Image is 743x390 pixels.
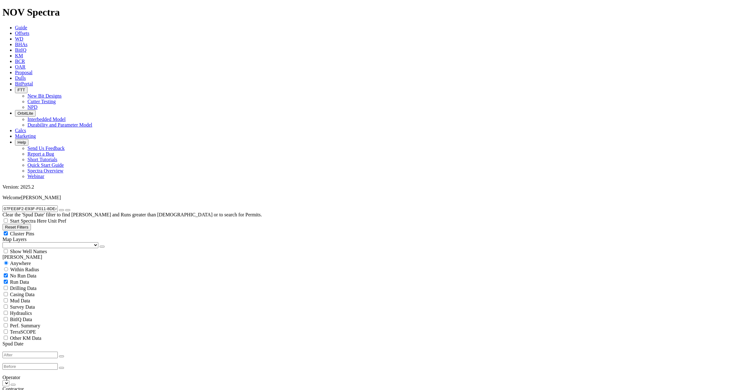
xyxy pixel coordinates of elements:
[10,273,36,278] span: No Run Data
[27,93,62,99] a: New Bit Designs
[2,184,741,190] div: Version: 2025.2
[27,174,44,179] a: Webinar
[2,195,741,200] p: Welcome
[2,212,262,217] span: Clear the 'Spud Date' filter to find [PERSON_NAME] and Runs greater than [DEMOGRAPHIC_DATA] or to...
[17,111,33,116] span: OrbitLite
[2,237,27,242] span: Map Layers
[2,310,741,316] filter-controls-checkbox: Hydraulics Analysis
[10,335,41,341] span: Other KM Data
[10,231,34,236] span: Cluster Pins
[2,254,741,260] div: [PERSON_NAME]
[15,139,28,146] button: Help
[27,162,64,168] a: Quick Start Guide
[17,88,25,92] span: FTT
[15,133,36,139] a: Marketing
[10,323,40,328] span: Perf. Summary
[10,279,29,285] span: Run Data
[27,146,65,151] a: Send Us Feedback
[27,157,57,162] a: Short Tutorials
[10,298,30,303] span: Mud Data
[15,53,23,58] a: KM
[2,352,58,358] input: After
[15,64,26,70] a: OAR
[10,317,32,322] span: BitIQ Data
[17,140,26,145] span: Help
[2,224,31,230] button: Reset Filters
[10,218,47,224] span: Start Spectra Here
[2,363,58,370] input: Before
[10,329,36,335] span: TerraSCOPE
[15,36,23,41] a: WD
[15,59,25,64] a: BCR
[27,168,63,173] a: Spectra Overview
[27,99,56,104] a: Cutter Testing
[27,104,37,110] a: NPD
[15,25,27,30] a: Guide
[2,322,741,329] filter-controls-checkbox: Performance Summary
[2,329,741,335] filter-controls-checkbox: TerraSCOPE Data
[21,195,61,200] span: [PERSON_NAME]
[15,31,29,36] a: Offsets
[10,267,39,272] span: Within Radius
[15,87,27,93] button: FTT
[10,261,31,266] span: Anywhere
[2,341,23,346] span: Spud Date
[15,81,33,86] a: BitPortal
[27,122,92,128] a: Durability and Parameter Model
[48,218,66,224] span: Unit Pref
[15,70,32,75] a: Proposal
[15,47,26,53] a: BitIQ
[10,304,35,310] span: Survey Data
[2,7,741,18] h1: NOV Spectra
[27,151,54,156] a: Report a Bug
[10,311,32,316] span: Hydraulics
[15,42,27,47] a: BHAs
[2,205,58,212] input: Search
[4,219,8,223] input: Start Spectra Here
[15,110,36,117] button: OrbitLite
[10,249,47,254] span: Show Well Names
[15,128,26,133] a: Calcs
[15,75,26,81] a: Dulls
[2,335,741,341] filter-controls-checkbox: TerraSCOPE Data
[10,292,35,297] span: Casing Data
[27,117,66,122] a: Interbedded Model
[10,286,37,291] span: Drilling Data
[2,375,20,380] span: Operator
